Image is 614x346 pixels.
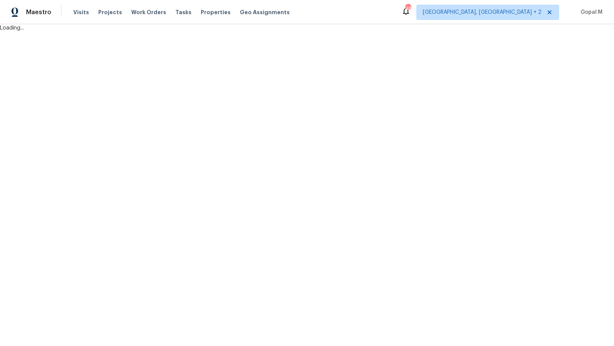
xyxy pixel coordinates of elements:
[578,8,602,16] span: Gopal M
[98,8,122,16] span: Projects
[405,5,411,12] div: 48
[73,8,89,16] span: Visits
[240,8,290,16] span: Geo Assignments
[201,8,231,16] span: Properties
[131,8,166,16] span: Work Orders
[175,10,191,15] span: Tasks
[423,8,541,16] span: [GEOGRAPHIC_DATA], [GEOGRAPHIC_DATA] + 2
[26,8,51,16] span: Maestro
